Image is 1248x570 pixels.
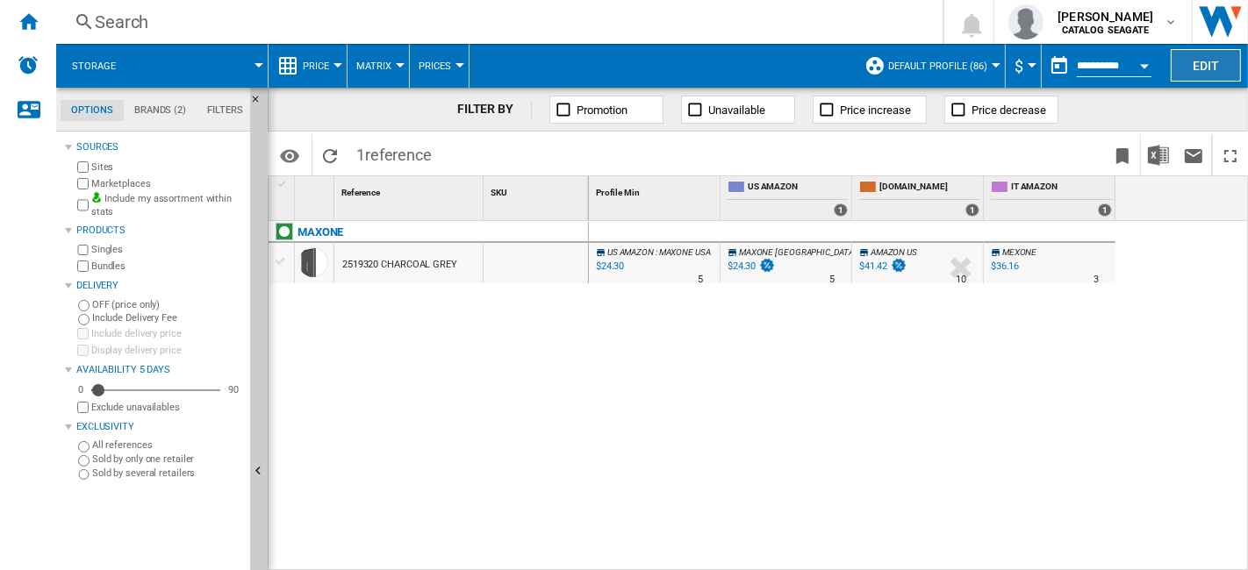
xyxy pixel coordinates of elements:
div: Sort None [592,176,720,203]
button: md-calendar [1042,48,1077,83]
img: mysite-bg-18x18.png [91,192,102,203]
input: OFF (price only) [78,300,90,311]
span: Price increase [840,103,911,117]
div: Last updated : Tuesday, 9 September 2025 17:28 [593,258,624,275]
button: Hide [250,88,271,119]
span: [DOMAIN_NAME] [879,181,979,196]
label: Display delivery price [91,344,243,357]
span: Reference [341,188,380,197]
button: Price decrease [944,96,1058,124]
input: Bundles [77,260,89,272]
div: Delivery Time : 10 days [956,271,966,289]
span: [PERSON_NAME] [1058,8,1153,25]
span: $ [1015,57,1023,75]
label: Sites [91,160,243,174]
button: Price increase [813,96,927,124]
span: Profile Min [596,188,640,197]
div: Products [76,224,243,238]
div: Storage [65,44,259,88]
button: Maximize [1213,134,1248,175]
div: $24.30 [728,260,756,272]
label: Marketplaces [91,177,243,190]
md-tab-item: Filters [197,100,254,121]
button: Download in Excel [1141,134,1176,175]
button: Unavailable [681,96,795,124]
div: 2519320 CHARCOAL GREY [342,245,457,285]
b: CATALOG SEAGATE [1062,25,1150,36]
div: 0 [74,383,88,396]
div: 1 offers sold by IT AMAZON [1098,203,1112,217]
button: Matrix [356,44,400,88]
button: Send this report by email [1176,134,1211,175]
label: Include my assortment within stats [91,192,243,219]
button: $ [1015,44,1032,88]
input: Display delivery price [77,402,89,413]
span: MEXONE [1002,247,1036,257]
div: Profile Min Sort None [592,176,720,203]
span: Promotion [577,103,628,117]
div: IT AMAZON 1 offers sold by IT AMAZON [987,176,1115,220]
span: Price [303,61,329,72]
div: $41.42 [859,260,887,272]
input: Include Delivery Fee [78,314,90,325]
div: Delivery Time : 3 days [1094,271,1099,289]
input: Singles [77,245,89,256]
button: Edit [1171,49,1241,82]
span: reference [365,146,432,164]
div: [DOMAIN_NAME] 1 offers sold by AMAZON.CO.UK [856,176,983,220]
span: Price decrease [972,103,1046,117]
md-menu: Currency [1006,44,1042,88]
input: Include my assortment within stats [77,195,89,217]
span: Prices [419,61,451,72]
span: 1 [348,134,441,171]
div: Sort None [487,176,588,203]
button: Prices [419,44,460,88]
span: US AMAZON [607,247,654,257]
span: Storage [72,61,116,72]
span: : MAXONE USA [656,247,711,257]
div: $36.16 [991,260,1019,272]
label: Include delivery price [91,327,243,340]
button: Default profile (86) [888,44,996,88]
div: Exclusivity [76,420,243,434]
span: SKU [491,188,507,197]
div: Delivery [76,279,243,293]
div: Delivery Time : 5 days [698,271,703,289]
input: Sold by only one retailer [78,455,90,467]
span: Matrix [356,61,391,72]
div: Sort None [338,176,483,203]
label: Bundles [91,260,243,273]
div: Search [95,10,897,34]
span: MAXONE [GEOGRAPHIC_DATA] [739,247,857,257]
div: Reference Sort None [338,176,483,203]
div: Delivery Time : 5 days [829,271,835,289]
button: Open calendar [1129,47,1160,79]
label: Exclude unavailables [91,401,243,414]
div: Sources [76,140,243,154]
img: excel-24x24.png [1148,145,1169,166]
span: IT AMAZON [1011,181,1112,196]
input: Sites [77,161,89,173]
input: Display delivery price [77,345,89,356]
img: promotionV3.png [758,258,776,273]
div: US AMAZON 1 offers sold by US AMAZON [724,176,851,220]
div: Sort None [298,176,334,203]
div: 90 [224,383,243,396]
button: Bookmark this report [1105,134,1140,175]
button: Reload [312,134,348,175]
label: Include Delivery Fee [92,311,243,324]
div: SKU Sort None [487,176,588,203]
div: Availability 5 Days [76,363,243,377]
img: alerts-logo.svg [18,54,39,75]
button: Promotion [549,96,663,124]
span: Default profile (86) [888,61,987,72]
img: promotionV3.png [890,258,907,273]
div: $41.42 [857,258,907,275]
label: OFF (price only) [92,298,243,311]
label: All references [92,438,243,452]
span: AMAZON US [871,247,917,257]
div: Default profile (86) [864,44,996,88]
div: Click to filter on that brand [298,222,343,243]
md-slider: Availability [91,381,220,399]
